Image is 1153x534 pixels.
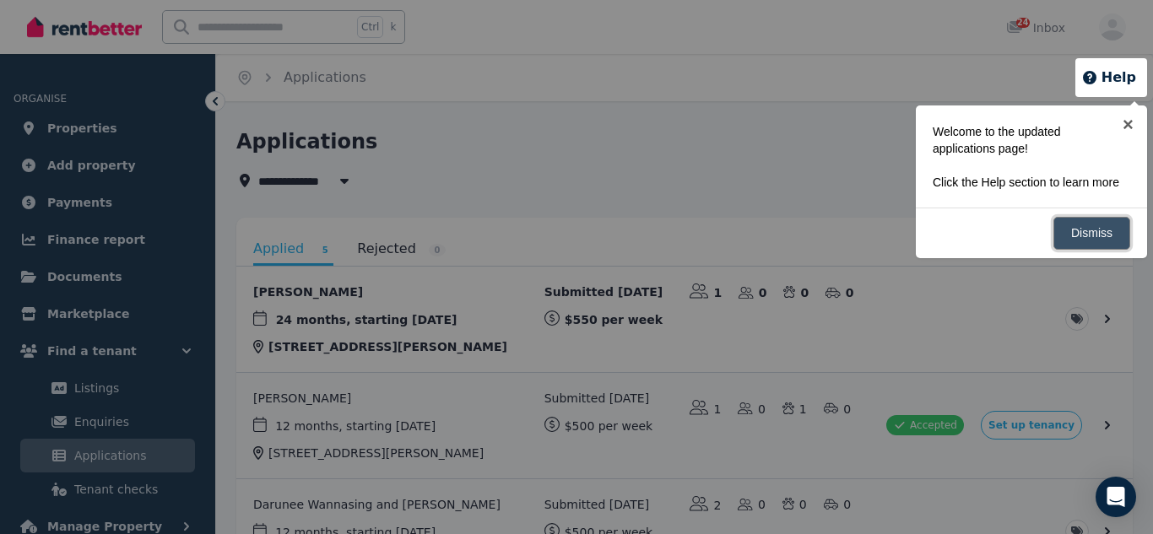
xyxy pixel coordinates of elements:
[1096,477,1136,517] div: Open Intercom Messenger
[933,123,1120,157] p: Welcome to the updated applications page!
[1081,67,1136,88] button: Help
[1053,217,1130,250] a: Dismiss
[1109,105,1147,143] a: ×
[933,174,1120,191] p: Click the Help section to learn more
